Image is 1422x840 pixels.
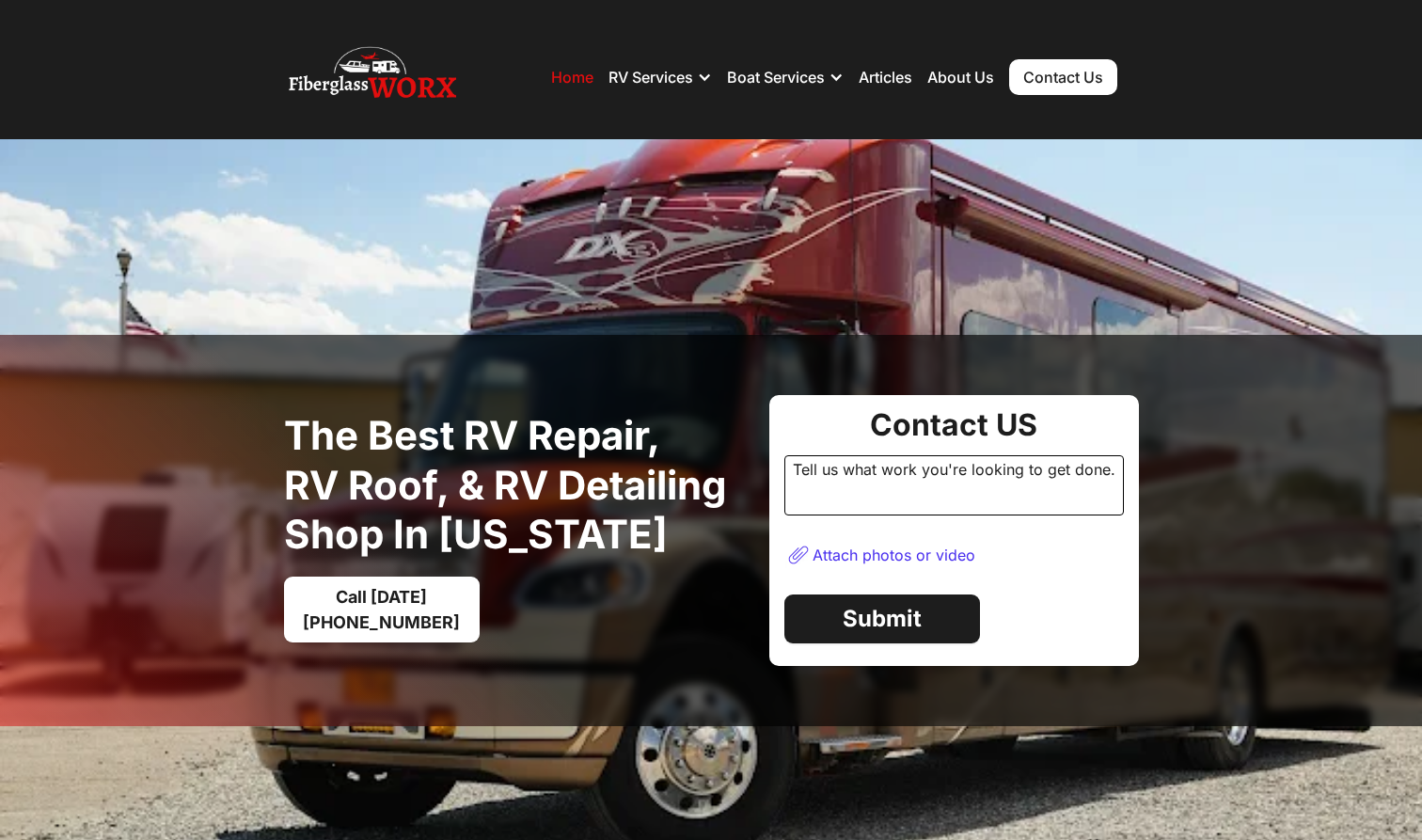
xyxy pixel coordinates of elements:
a: Articles [859,68,912,87]
div: Attach photos or video [813,546,975,564]
div: Boat Services [727,68,825,87]
div: Tell us what work you're looking to get done. [784,455,1124,515]
div: Contact US [784,410,1124,440]
h1: The best RV Repair, RV Roof, & RV Detailing Shop in [US_STATE] [284,411,754,560]
div: Boat Services [727,49,844,105]
a: About Us [927,68,994,87]
div: RV Services [608,49,712,105]
a: Call [DATE][PHONE_NUMBER] [284,577,480,642]
a: Submit [784,594,980,643]
a: Home [551,68,593,87]
div: RV Services [608,68,693,87]
a: Contact Us [1009,59,1117,95]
